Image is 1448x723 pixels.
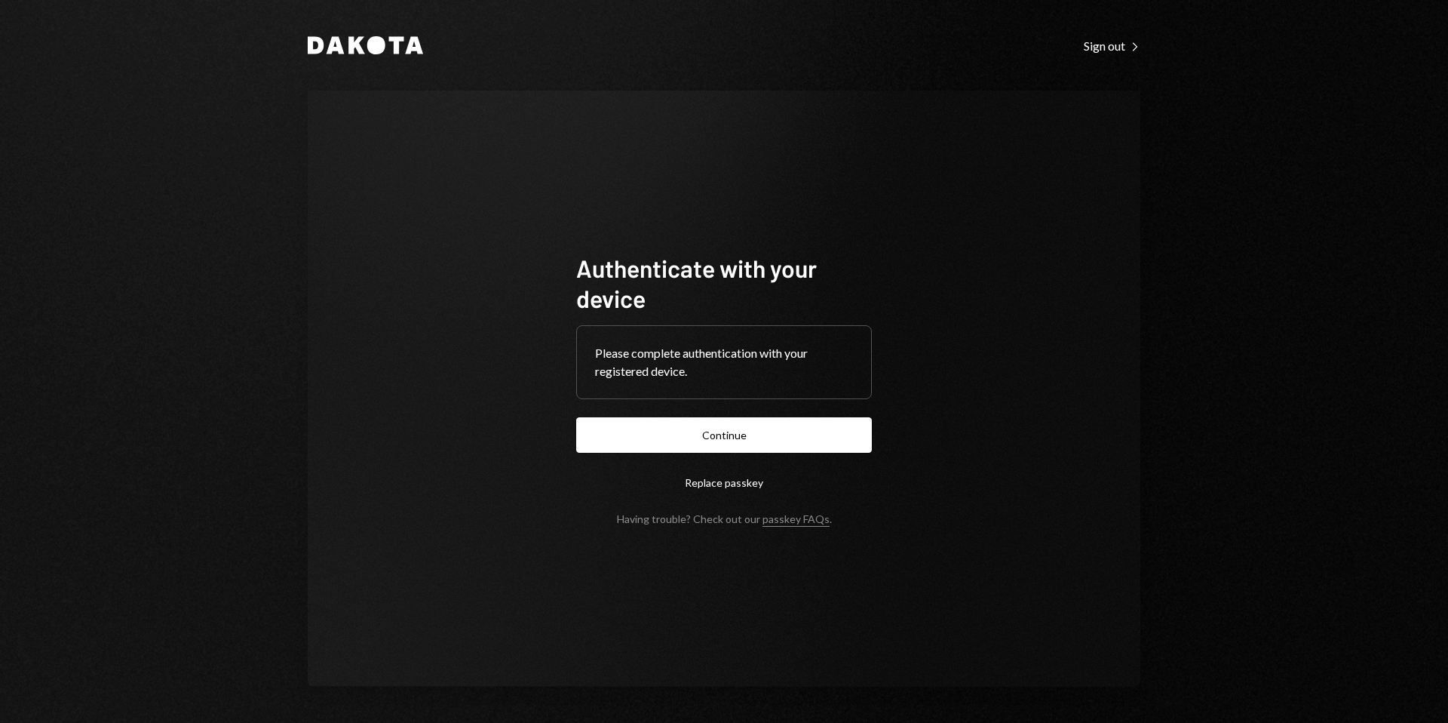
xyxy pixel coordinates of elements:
[595,344,853,380] div: Please complete authentication with your registered device.
[576,465,872,500] button: Replace passkey
[762,512,830,527] a: passkey FAQs
[1084,38,1140,54] div: Sign out
[576,417,872,453] button: Continue
[1084,37,1140,54] a: Sign out
[576,253,872,313] h1: Authenticate with your device
[617,512,832,525] div: Having trouble? Check out our .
